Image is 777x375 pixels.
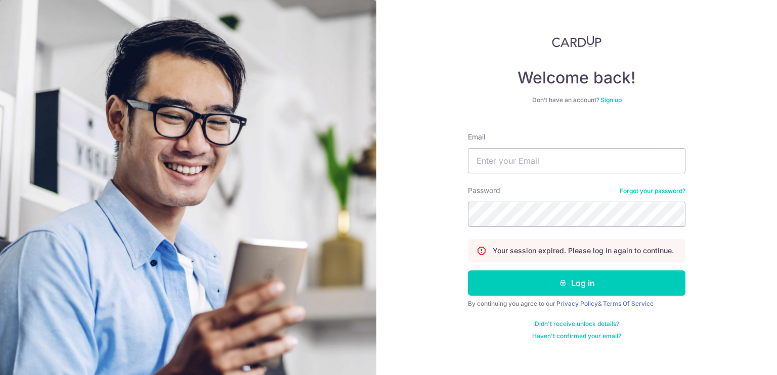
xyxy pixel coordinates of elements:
[603,300,654,307] a: Terms Of Service
[535,320,619,328] a: Didn't receive unlock details?
[468,68,685,88] h4: Welcome back!
[468,185,500,196] label: Password
[468,148,685,173] input: Enter your Email
[468,300,685,308] div: By continuing you agree to our &
[552,35,601,48] img: CardUp Logo
[556,300,598,307] a: Privacy Policy
[468,132,485,142] label: Email
[468,96,685,104] div: Don’t have an account?
[600,96,622,104] a: Sign up
[620,187,685,195] a: Forgot your password?
[532,332,621,340] a: Haven't confirmed your email?
[493,246,674,256] p: Your session expired. Please log in again to continue.
[468,270,685,296] button: Log in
